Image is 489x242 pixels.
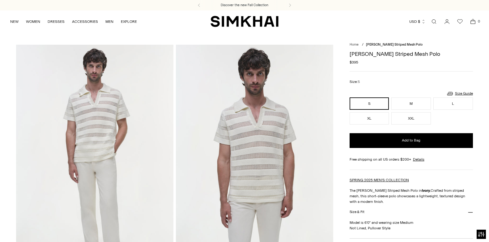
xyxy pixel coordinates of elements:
[221,3,268,8] a: Discover the new Fall Collection
[350,204,473,220] button: Size & Fit
[48,15,65,28] a: DRESSES
[362,42,364,47] div: /
[350,59,358,65] span: $395
[467,15,479,28] a: Open cart modal
[10,15,19,28] a: NEW
[402,138,420,143] span: Add to Bag
[350,133,473,148] button: Add to Bag
[5,219,62,237] iframe: Sign Up via Text for Offers
[350,43,359,47] a: Home
[454,15,466,28] a: Wishlist
[433,97,473,110] button: L
[26,15,40,28] a: WOMEN
[350,51,473,57] h1: [PERSON_NAME] Striped Mesh Polo
[350,220,473,231] p: Model is 6'0" and wearing size Medium Not Lined, Pullover Style
[428,15,440,28] a: Open search modal
[121,15,137,28] a: EXPLORE
[446,90,473,97] a: Size Guide
[350,42,473,47] nav: breadcrumbs
[358,80,360,84] span: S
[350,188,473,204] p: The [PERSON_NAME] Striped Mesh Polo in Crafted from striped mesh, this short-sleeve polo showcase...
[105,15,113,28] a: MEN
[413,157,424,162] a: Details
[210,15,279,27] a: SIMKHAI
[422,188,431,193] strong: Ivory.
[409,15,426,28] button: USD $
[72,15,98,28] a: ACCESSORIES
[350,79,360,85] label: Size:
[350,112,389,125] button: XL
[366,43,423,47] span: [PERSON_NAME] Striped Mesh Polo
[391,97,431,110] button: M
[350,97,389,110] button: S
[350,157,473,162] div: Free shipping on all US orders $200+
[350,178,409,182] a: SPRING 2025 MEN'S COLLECTION
[441,15,453,28] a: Go to the account page
[350,210,364,214] h3: Size & Fit
[391,112,431,125] button: XXL
[476,18,482,24] span: 0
